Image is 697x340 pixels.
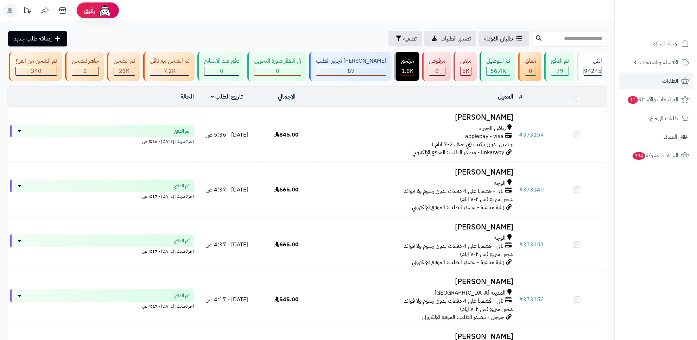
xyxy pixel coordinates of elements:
a: تم الشحن مع ناقل 7.2K [142,52,196,81]
span: المراجعات والأسئلة [627,95,678,105]
a: #373151 [519,240,544,249]
span: شحن سريع (من ٢-٧ ايام) [460,195,514,203]
span: المدينة [GEOGRAPHIC_DATA] [435,289,506,297]
div: 56444 [487,67,510,75]
span: زيارة مباشرة - مصدر الطلب: الموقع الإلكتروني [412,258,505,266]
span: 94245 [584,67,602,75]
span: 5K [462,67,469,75]
a: مرفوض 0 [421,52,452,81]
a: معلق 0 [517,52,543,81]
span: 334 [633,152,645,160]
div: معلق [525,57,536,65]
a: تاريخ الطلب [211,93,243,101]
h3: [PERSON_NAME] [319,278,513,286]
div: مرتجع [401,57,414,65]
span: الطلبات [662,76,678,86]
span: 12 [628,96,638,104]
span: [DATE] - 4:37 ص [205,185,248,194]
div: 79 [551,67,569,75]
a: ملغي 5K [452,52,478,81]
a: الإجمالي [278,93,296,101]
div: تم الشحن مع ناقل [150,57,189,65]
a: لوحة التحكم [619,35,693,52]
span: طلبات الإرجاع [650,113,678,123]
span: تابي - قسّمها على 4 دفعات بدون رسوم ولا فوائد [404,242,504,250]
div: في انتظار صورة التحويل [254,57,301,65]
span: 665.00 [274,185,299,194]
a: # [519,93,523,101]
a: #373140 [519,185,544,194]
span: الأقسام والمنتجات [640,57,678,67]
span: الوجه [494,234,506,242]
div: ملغي [460,57,471,65]
span: إضافة طلب جديد [14,34,52,43]
div: 1804 [401,67,414,75]
a: إضافة طلب جديد [8,31,67,46]
div: 340 [16,67,57,75]
button: تصفية [388,31,422,46]
span: لوحة التحكم [652,39,678,49]
div: 0 [429,67,445,75]
span: زيارة مباشرة - مصدر الطلب: الموقع الإلكتروني [412,203,505,212]
a: جاهز للشحن 2 [64,52,106,81]
img: logo-2.png [649,19,690,34]
div: دفع عند الاستلام [204,57,239,65]
span: تصفية [403,34,417,43]
span: 845.00 [274,131,299,139]
a: العميل [498,93,514,101]
a: المراجعات والأسئلة12 [619,91,693,108]
a: دفع عند الاستلام 0 [196,52,246,81]
div: اخر تحديث: [DATE] - 5:36 ص [10,137,194,145]
a: #373154 [519,131,544,139]
div: 0 [204,67,239,75]
a: طلبات الإرجاع [619,110,693,127]
span: رفيق [84,6,95,15]
span: [DATE] - 4:17 ص [205,295,248,304]
span: 56.4K [490,67,506,75]
div: اخر تحديث: [DATE] - 4:17 ص [10,302,194,309]
div: 22955 [114,67,135,75]
span: شحن سريع (من ٢-٧ ايام) [460,305,514,313]
span: تابي - قسّمها على 4 دفعات بدون رسوم ولا فوائد [404,187,504,195]
span: 79 [557,67,564,75]
a: تم التوصيل 56.4K [478,52,517,81]
h3: [PERSON_NAME] [319,113,513,121]
span: شحن سريع (من ٢-٧ ايام) [460,250,514,258]
span: # [519,131,523,139]
span: 87 [348,67,355,75]
div: 4954 [461,67,471,75]
div: اخر تحديث: [DATE] - 4:37 ص [10,247,194,254]
span: 0 [220,67,223,75]
span: تم الدفع [174,237,190,244]
span: رياض الخبراء [480,124,506,132]
span: 665.00 [274,240,299,249]
div: 0 [525,67,536,75]
h3: [PERSON_NAME] [319,168,513,176]
div: تم الشحن من الفرع [15,57,57,65]
div: اخر تحديث: [DATE] - 4:37 ص [10,192,194,200]
a: تم الشحن من الفرع 340 [7,52,64,81]
span: 2 [84,67,87,75]
span: 7.2K [164,67,176,75]
span: 340 [31,67,42,75]
h3: [PERSON_NAME] [319,223,513,231]
a: طلباتي المُوكلة [479,31,529,46]
span: 1.8K [402,67,414,75]
span: linkaraby - مصدر الطلب: الموقع الإلكتروني [413,148,505,157]
span: السلات المتروكة [632,151,678,160]
span: توصيل بدون تركيب (في خلال 2-7 ايام ) [432,140,514,149]
span: # [519,185,523,194]
span: 0 [529,67,532,75]
span: # [519,295,523,304]
span: applepay - visa [465,132,504,140]
span: 0 [436,67,439,75]
a: الكل94245 [576,52,609,81]
div: مرفوض [429,57,445,65]
div: جاهز للشحن [72,57,99,65]
div: 0 [254,67,301,75]
div: [PERSON_NAME] تجهيز الطلب [316,57,386,65]
img: ai-face.png [98,4,112,18]
a: تم الدفع 79 [543,52,576,81]
a: تم الشحن 23K [106,52,142,81]
div: تم الشحن [114,57,135,65]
